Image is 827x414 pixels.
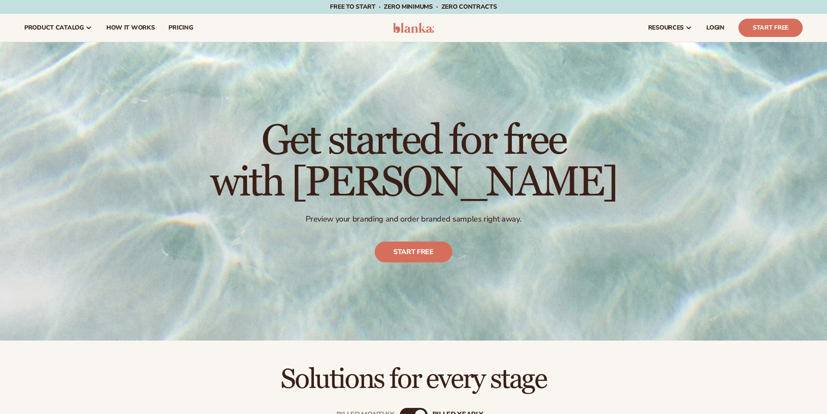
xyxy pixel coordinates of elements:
a: How It Works [99,14,162,42]
a: Start free [375,242,452,262]
span: Free to start · ZERO minimums · ZERO contracts [330,3,497,11]
p: Preview your branding and order branded samples right away. [210,214,617,224]
span: pricing [168,24,193,31]
img: logo [393,23,434,33]
span: product catalog [24,24,84,31]
a: resources [641,14,699,42]
span: LOGIN [706,24,725,31]
a: product catalog [17,14,99,42]
a: Start Free [738,19,803,37]
span: resources [648,24,684,31]
span: How It Works [106,24,155,31]
a: pricing [161,14,200,42]
h2: Solutions for every stage [24,365,803,394]
a: LOGIN [699,14,731,42]
h1: Get started for free with [PERSON_NAME] [210,120,617,204]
